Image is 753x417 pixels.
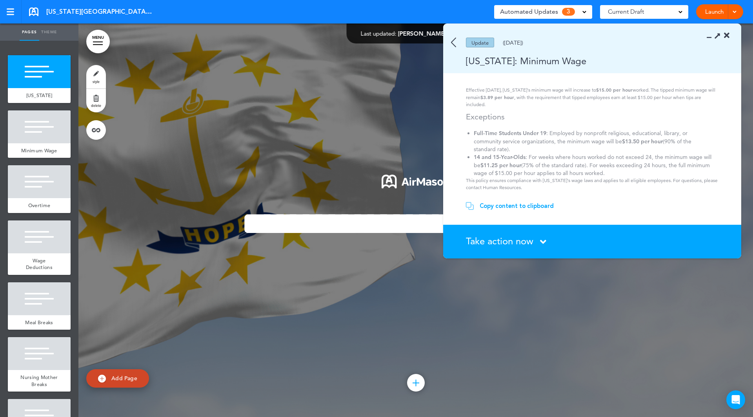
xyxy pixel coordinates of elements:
li: : For weeks where hours worked do not exceed 24, the minimum wage will be (75% of the standard ra... [474,153,713,177]
strong: $13.50 per hour [622,138,663,145]
a: Wage Deductions [8,253,71,275]
span: Minimum Wage [21,147,57,154]
div: [US_STATE]: Minimum Wage [443,54,718,67]
span: Nursing Mother Breaks [20,374,58,388]
div: Update [466,38,494,47]
span: [US_STATE] [26,92,53,99]
span: Take action now [466,235,533,247]
span: delete [91,103,101,108]
span: [US_STATE][GEOGRAPHIC_DATA] Addendum [46,7,152,16]
a: Overtime [8,198,71,213]
li: : Employed by nonprofit religious, educational, library, or community service organizations, the ... [474,129,713,153]
a: Theme [39,23,59,41]
span: Overtime [28,202,50,209]
div: Copy content to clipboard [480,202,554,210]
a: Meal Breaks [8,315,71,330]
img: copy.svg [466,202,474,210]
a: MENU [86,30,110,53]
img: back.svg [451,38,456,47]
div: Open Intercom Messenger [726,390,745,409]
strong: 14 and 15-Year-Olds [474,153,526,161]
img: add.svg [98,375,106,383]
span: Automated Updates [500,6,558,17]
span: Meal Breaks [25,319,53,326]
a: Minimum Wage [8,143,71,158]
a: Launch [702,4,727,19]
img: 1722553576973-Airmason_logo_White.png [382,175,450,188]
strong: $11.25 per hour [480,162,521,169]
p: Effective [DATE], [US_STATE]'s minimum wage will increase to worked. The tipped minimum wage will... [466,86,721,108]
span: 3 [562,8,575,16]
a: Nursing Mother Breaks [8,370,71,392]
a: [US_STATE] [8,88,71,103]
a: delete [86,89,106,112]
strong: $15.00 per hour [596,87,633,93]
span: [PERSON_NAME] [398,30,446,37]
span: Current Draft [608,6,644,17]
span: Last updated: [361,30,397,37]
a: Add Page [86,369,149,388]
a: Pages [20,23,39,41]
span: style [93,79,100,84]
div: ([DATE]) [503,40,523,45]
div: — [361,31,471,36]
p: This policy ensures compliance with [US_STATE]'s wage laws and applies to all eligible employees.... [466,177,721,191]
strong: $3.89 per hour [480,94,514,100]
a: style [86,65,106,88]
h2: Exceptions [466,112,721,121]
span: Add Page [111,375,137,382]
strong: Full-Time Students Under 19 [474,130,546,137]
span: Wage Deductions [26,257,53,271]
